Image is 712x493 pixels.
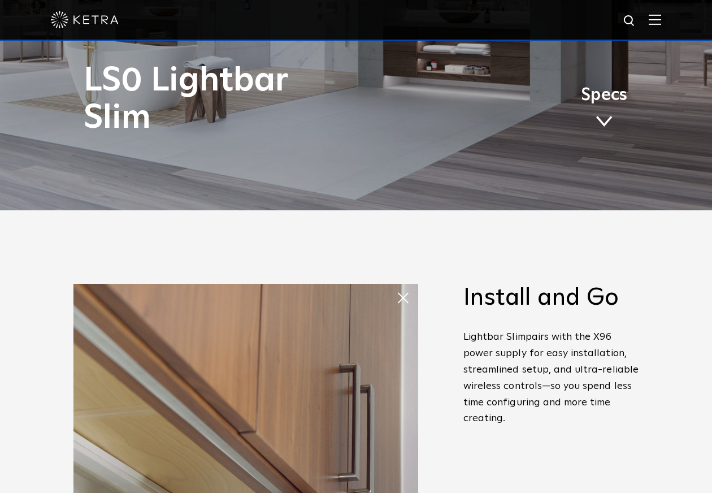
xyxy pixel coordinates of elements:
[463,284,639,312] h2: Install and Go
[649,14,661,25] img: Hamburger%20Nav.svg
[51,11,119,28] img: ketra-logo-2019-white
[463,332,526,342] span: Lightbar Slim
[463,332,639,423] span: pairs with the X96 power supply for easy installation, streamlined setup, and ultra-reliable wire...
[84,62,403,137] h1: LS0 Lightbar Slim
[623,14,637,28] img: search icon
[581,87,627,131] a: Specs
[581,87,627,103] span: Specs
